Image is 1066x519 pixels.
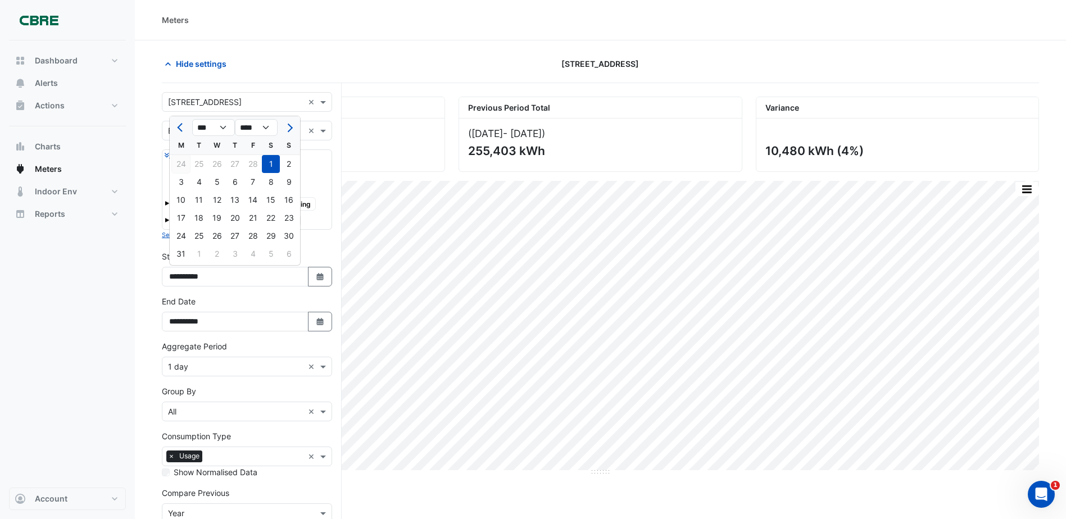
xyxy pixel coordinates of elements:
[226,155,244,173] div: 27
[308,406,317,417] span: Clear
[190,173,208,191] div: Tuesday, March 4, 2025
[208,245,226,263] div: 2
[244,191,262,209] div: 14
[280,245,298,263] div: 6
[172,209,190,227] div: 17
[15,55,26,66] app-icon: Dashboard
[162,340,227,352] label: Aggregate Period
[172,245,190,263] div: Monday, March 31, 2025
[208,245,226,263] div: Wednesday, April 2, 2025
[226,155,244,173] div: Thursday, February 27, 2025
[244,136,262,154] div: F
[162,230,213,240] button: Select Reportable
[308,450,317,462] span: Clear
[9,94,126,117] button: Actions
[459,97,741,119] div: Previous Period Total
[244,245,262,263] div: Friday, April 4, 2025
[172,209,190,227] div: Monday, March 17, 2025
[162,231,213,239] small: Select Reportable
[280,245,298,263] div: Sunday, April 6, 2025
[262,245,280,263] div: 5
[226,191,244,209] div: 13
[35,78,58,89] span: Alerts
[244,155,262,173] div: 28
[208,173,226,191] div: Wednesday, March 5, 2025
[1015,182,1038,196] button: More Options
[190,191,208,209] div: Tuesday, March 11, 2025
[226,227,244,245] div: Thursday, March 27, 2025
[262,191,280,209] div: Saturday, March 15, 2025
[208,209,226,227] div: Wednesday, March 19, 2025
[15,100,26,111] app-icon: Actions
[226,191,244,209] div: Thursday, March 13, 2025
[226,209,244,227] div: 20
[280,136,298,154] div: S
[280,173,298,191] div: Sunday, March 9, 2025
[561,58,639,70] span: [STREET_ADDRESS]
[208,155,226,173] div: Wednesday, February 26, 2025
[190,191,208,209] div: 11
[262,136,280,154] div: S
[208,155,226,173] div: 26
[190,155,208,173] div: Tuesday, February 25, 2025
[280,155,298,173] div: Sunday, March 2, 2025
[244,209,262,227] div: Friday, March 21, 2025
[35,208,65,220] span: Reports
[315,317,325,326] fa-icon: Select Date
[9,135,126,158] button: Charts
[9,203,126,225] button: Reports
[756,97,1038,119] div: Variance
[308,125,317,136] span: Clear
[162,251,199,262] label: Start Date
[9,488,126,510] button: Account
[190,136,208,154] div: T
[15,186,26,197] app-icon: Indoor Env
[15,78,26,89] app-icon: Alerts
[208,173,226,191] div: 5
[262,173,280,191] div: 8
[208,209,226,227] div: 19
[15,208,26,220] app-icon: Reports
[172,191,190,209] div: 10
[35,493,67,504] span: Account
[262,173,280,191] div: Saturday, March 8, 2025
[244,209,262,227] div: 21
[262,227,280,245] div: Saturday, March 29, 2025
[244,227,262,245] div: Friday, March 28, 2025
[262,227,280,245] div: 29
[308,361,317,372] span: Clear
[226,136,244,154] div: T
[174,466,257,478] label: Show Normalised Data
[244,173,262,191] div: Friday, March 7, 2025
[172,155,190,173] div: 24
[9,158,126,180] button: Meters
[468,144,730,158] div: 255,403 kWh
[208,191,226,209] div: Wednesday, March 12, 2025
[244,155,262,173] div: Friday, February 28, 2025
[35,186,77,197] span: Indoor Env
[172,227,190,245] div: 24
[172,155,190,173] div: Monday, February 24, 2025
[35,141,61,152] span: Charts
[9,72,126,94] button: Alerts
[9,180,126,203] button: Indoor Env
[166,450,176,462] span: ×
[162,487,229,499] label: Compare Previous
[190,227,208,245] div: 25
[235,119,278,136] select: Select year
[172,136,190,154] div: M
[244,245,262,263] div: 4
[15,163,26,175] app-icon: Meters
[176,58,226,70] span: Hide settings
[190,209,208,227] div: 18
[262,191,280,209] div: 15
[244,173,262,191] div: 7
[172,245,190,263] div: 31
[190,155,208,173] div: 25
[15,141,26,152] app-icon: Charts
[280,209,298,227] div: Sunday, March 23, 2025
[282,119,296,136] button: Next month
[35,55,78,66] span: Dashboard
[172,173,190,191] div: Monday, March 3, 2025
[280,227,298,245] div: Sunday, March 30, 2025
